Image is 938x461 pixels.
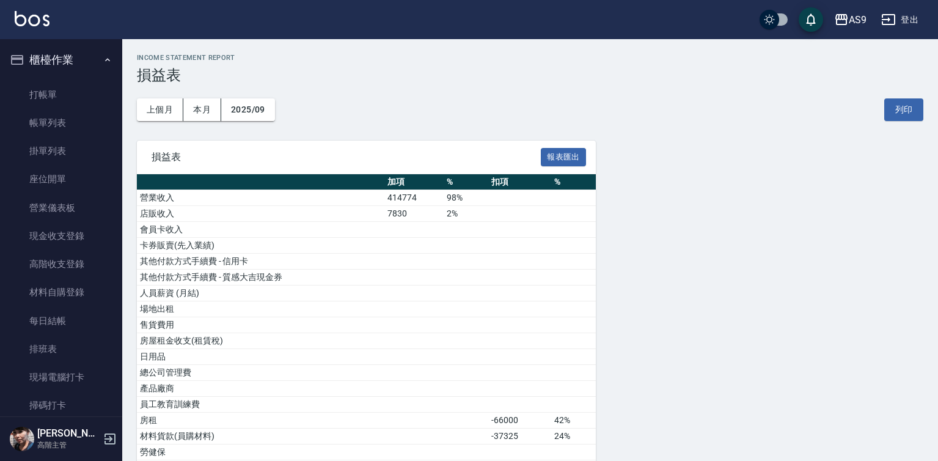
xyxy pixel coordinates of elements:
[137,54,923,62] h2: Income Statement Report
[551,174,596,190] th: %
[5,222,117,250] a: 現金收支登錄
[444,206,488,222] td: 2%
[137,98,183,121] button: 上個月
[137,365,384,381] td: 總公司管理費
[541,150,586,162] a: 報表匯出
[829,7,871,32] button: AS9
[15,11,49,26] img: Logo
[884,98,923,121] button: 列印
[137,413,384,429] td: 房租
[137,381,384,397] td: 產品廠商
[5,194,117,222] a: 營業儀表板
[5,391,117,419] a: 掃碼打卡
[384,206,443,222] td: 7830
[37,440,100,451] p: 高階主管
[137,317,384,333] td: 售貨費用
[137,238,384,254] td: 卡券販賣(先入業績)
[5,137,117,165] a: 掛單列表
[5,250,117,278] a: 高階收支登錄
[444,190,488,206] td: 98%
[221,98,275,121] button: 2025/09
[137,286,384,301] td: 人員薪資 (月結)
[10,427,34,451] img: Person
[799,7,823,32] button: save
[137,349,384,365] td: 日用品
[137,301,384,317] td: 場地出租
[137,333,384,349] td: 房屋租金收支(租賃稅)
[488,413,551,429] td: -66000
[488,429,551,444] td: -37325
[37,427,100,440] h5: [PERSON_NAME]
[137,397,384,413] td: 員工教育訓練費
[5,109,117,137] a: 帳單列表
[137,444,384,460] td: 勞健保
[137,206,384,222] td: 店販收入
[183,98,221,121] button: 本月
[5,307,117,335] a: 每日結帳
[137,222,384,238] td: 會員卡收入
[551,413,596,429] td: 42%
[541,148,586,167] button: 報表匯出
[137,270,384,286] td: 其他付款方式手續費 - 質感大吉現金券
[876,9,923,31] button: 登出
[5,278,117,306] a: 材料自購登錄
[137,190,384,206] td: 營業收入
[5,335,117,363] a: 排班表
[551,429,596,444] td: 24%
[5,81,117,109] a: 打帳單
[384,190,443,206] td: 414774
[5,44,117,76] button: 櫃檯作業
[152,151,541,163] span: 損益表
[137,429,384,444] td: 材料貨款(員購材料)
[444,174,488,190] th: %
[488,174,551,190] th: 扣項
[849,12,867,28] div: AS9
[384,174,443,190] th: 加項
[5,165,117,193] a: 座位開單
[5,363,117,391] a: 現場電腦打卡
[137,67,923,84] h3: 損益表
[137,254,384,270] td: 其他付款方式手續費 - 信用卡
